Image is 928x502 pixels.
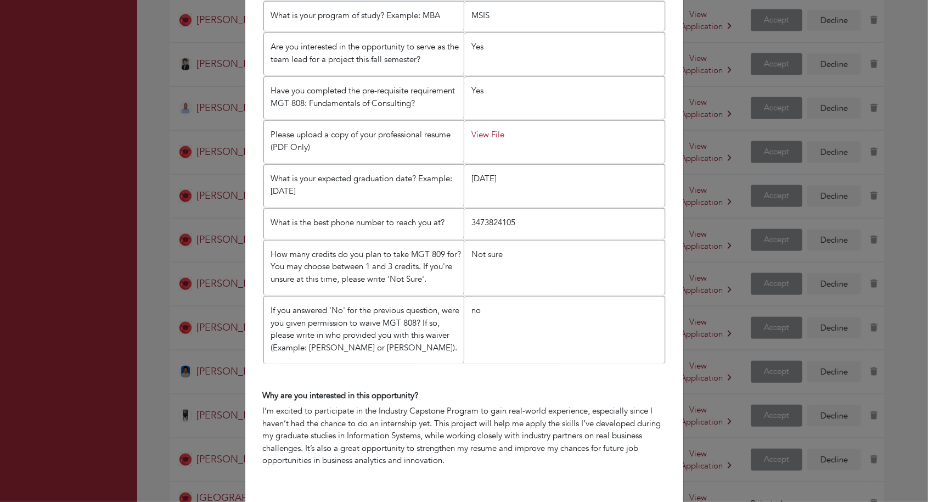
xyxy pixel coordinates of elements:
[464,240,665,295] li: Not sure
[263,164,464,207] li: What is your expected graduation date? Example: [DATE]
[464,76,665,119] li: Yes
[263,120,464,163] li: Please upload a copy of your professional resume (PDF Only)
[263,405,666,479] div: I’m excited to participate in the Industry Capstone Program to gain real-world experience, especi...
[464,296,665,364] li: no
[464,32,665,75] li: Yes
[464,164,665,207] li: [DATE]
[471,129,504,140] a: View File
[464,208,665,239] li: 3473824105
[263,208,464,239] li: What is the best phone number to reach you at?
[263,240,464,295] li: How many credits do you plan to take MGT 809 for? You may choose between 1 and 3 credits. If you'...
[263,391,666,400] h6: Why are you interested in this opportunity?
[464,1,665,32] li: MSIS
[263,296,464,364] li: If you answered 'No' for the previous question, were you given permission to waive MGT 808? If so...
[263,32,464,75] li: Are you interested in the opportunity to serve as the team lead for a project this fall semester?
[263,1,464,32] li: What is your program of study? Example: MBA
[263,76,464,119] li: Have you completed the pre-requisite requirement MGT 808: Fundamentals of Consulting?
